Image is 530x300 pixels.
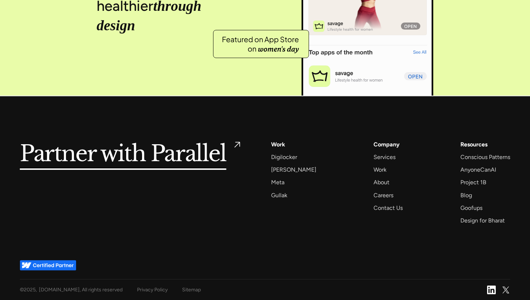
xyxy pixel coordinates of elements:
[374,140,399,149] a: Company
[374,165,387,175] a: Work
[460,140,487,149] div: Resources
[460,152,510,162] a: Conscious Patterns
[271,165,316,175] a: [PERSON_NAME]
[374,152,396,162] a: Services
[374,190,393,200] a: Careers
[374,203,403,213] a: Contact Us
[213,30,309,58] img: featured-on-app-store
[460,177,486,187] a: Project 1B
[460,190,472,200] a: Blog
[24,287,36,293] span: 2025
[460,203,482,213] a: Goofups
[271,140,285,149] a: Work
[182,285,201,294] a: Sitemap
[271,152,297,162] a: Digilocker
[271,190,287,200] a: Gullak
[271,177,284,187] a: Meta
[460,165,496,175] a: AnyoneCanAI
[20,140,242,169] a: Partner with Parallel
[20,285,123,294] div: © , [DOMAIN_NAME], All rights reserved
[137,285,168,294] a: Privacy Policy
[460,216,505,225] a: Design for Bharat
[374,177,389,187] a: About
[20,140,226,169] h5: Partner with Parallel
